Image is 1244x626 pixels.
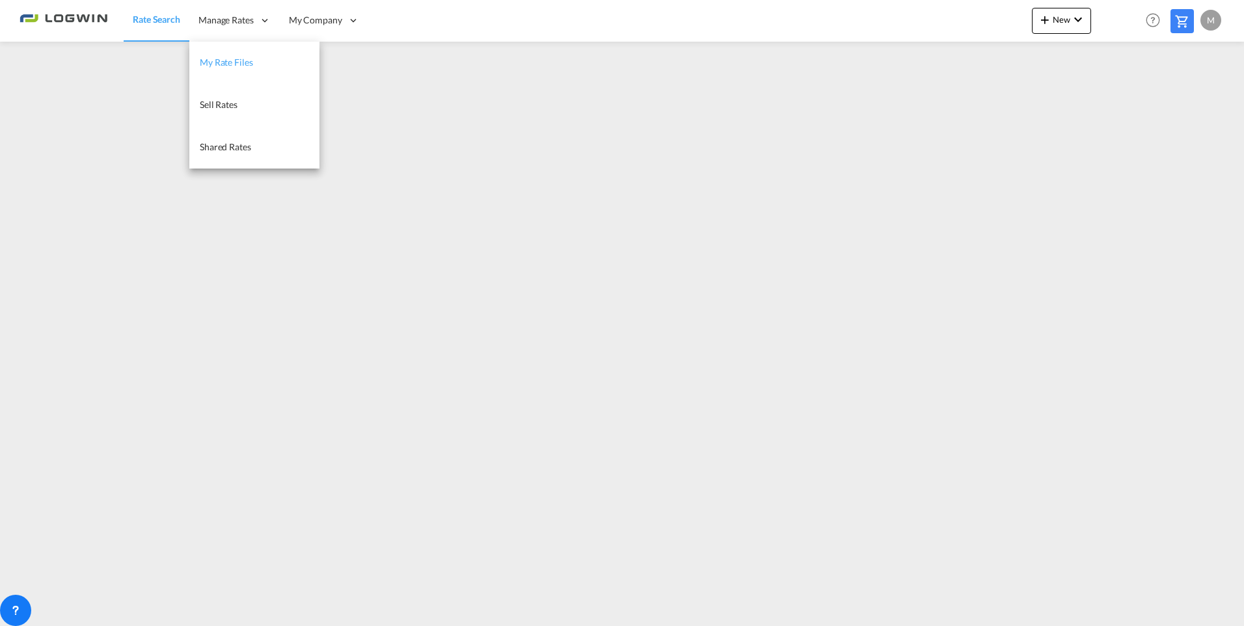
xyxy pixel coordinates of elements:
[133,14,180,25] span: Rate Search
[1200,10,1221,31] div: M
[20,6,107,35] img: 2761ae10d95411efa20a1f5e0282d2d7.png
[189,84,319,126] a: Sell Rates
[200,57,253,68] span: My Rate Files
[198,14,254,27] span: Manage Rates
[1142,9,1164,31] span: Help
[289,14,342,27] span: My Company
[1037,12,1053,27] md-icon: icon-plus 400-fg
[1142,9,1170,33] div: Help
[200,141,251,152] span: Shared Rates
[1070,12,1086,27] md-icon: icon-chevron-down
[1032,8,1091,34] button: icon-plus 400-fgNewicon-chevron-down
[200,99,237,110] span: Sell Rates
[189,126,319,169] a: Shared Rates
[1037,14,1086,25] span: New
[189,42,319,84] a: My Rate Files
